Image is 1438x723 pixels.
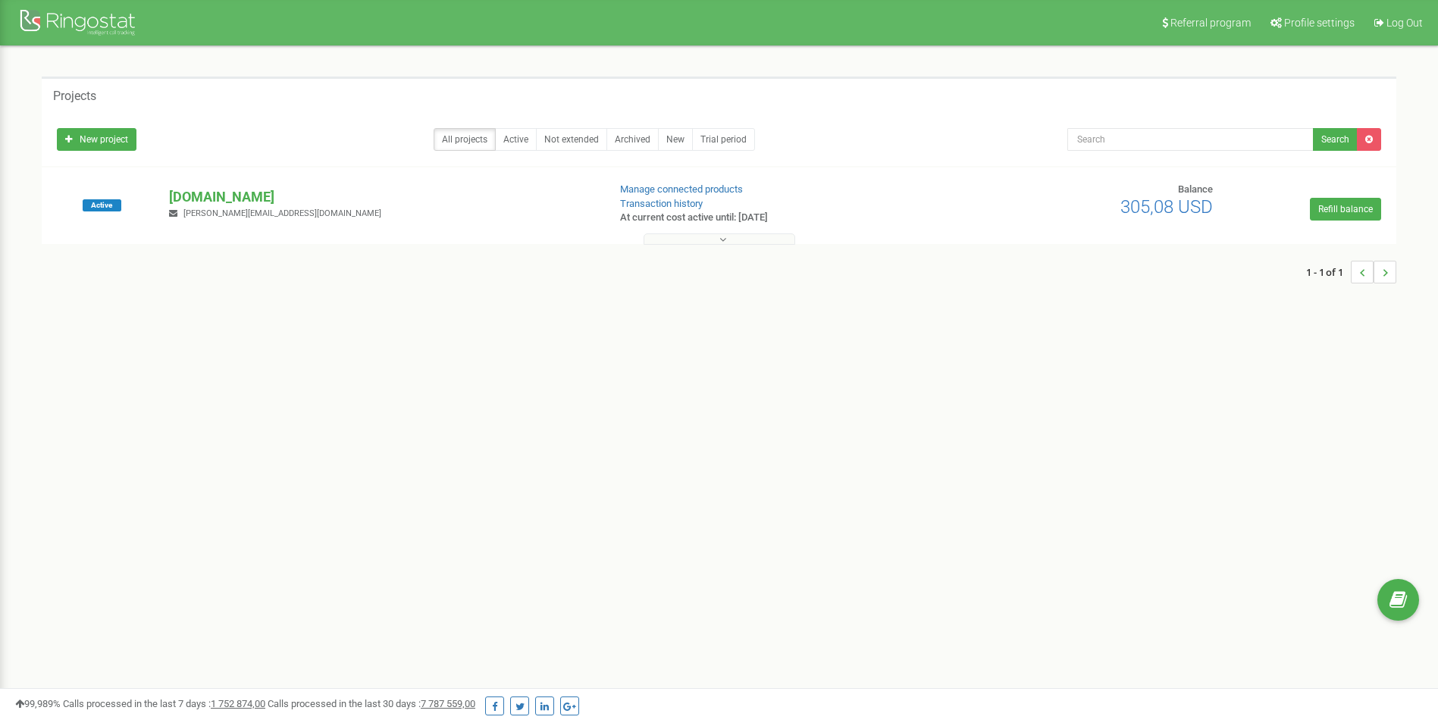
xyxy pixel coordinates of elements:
a: New [658,128,693,151]
span: [PERSON_NAME][EMAIL_ADDRESS][DOMAIN_NAME] [183,208,381,218]
a: Not extended [536,128,607,151]
h5: Projects [53,89,96,103]
a: Trial period [692,128,755,151]
input: Search [1067,128,1314,151]
span: Calls processed in the last 7 days : [63,698,265,709]
a: Transaction history [620,198,703,209]
span: Balance [1178,183,1213,195]
p: At current cost active until: [DATE] [620,211,934,225]
a: Archived [606,128,659,151]
u: 1 752 874,00 [211,698,265,709]
span: 99,989% [15,698,61,709]
a: New project [57,128,136,151]
span: 1 - 1 of 1 [1306,261,1351,283]
span: Active [83,199,121,211]
span: Calls processed in the last 30 days : [268,698,475,709]
a: Manage connected products [620,183,743,195]
p: [DOMAIN_NAME] [169,187,595,207]
button: Search [1313,128,1358,151]
span: Log Out [1386,17,1423,29]
a: Refill balance [1310,198,1381,221]
span: Profile settings [1284,17,1355,29]
a: Active [495,128,537,151]
nav: ... [1306,246,1396,299]
a: All projects [434,128,496,151]
u: 7 787 559,00 [421,698,475,709]
span: 305,08 USD [1120,196,1213,218]
span: Referral program [1170,17,1251,29]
